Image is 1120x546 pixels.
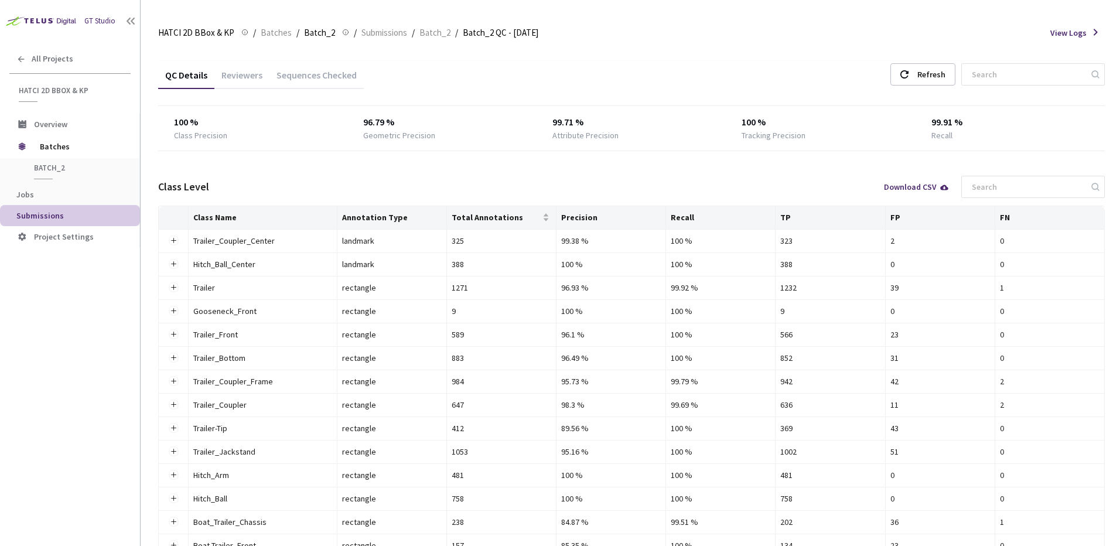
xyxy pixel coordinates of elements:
div: 325 [452,234,551,247]
a: Batch_2 [417,26,453,39]
div: 51 [890,445,990,458]
div: Trailer_Jackstand [193,445,322,458]
button: Expand row [169,447,178,456]
span: Batch_2 [304,26,335,40]
div: 96.79 % [363,115,521,129]
div: 99.38 % [561,234,661,247]
div: 0 [1000,305,1099,318]
button: Expand row [169,377,178,386]
div: Trailer_Coupler_Center [193,234,322,247]
div: 0 [1000,328,1099,341]
div: Trailer_Bottom [193,352,322,364]
div: 39 [890,281,990,294]
div: 96.93 % [561,281,661,294]
div: landmark [342,258,442,271]
div: 100 % [561,258,661,271]
div: 0 [1000,422,1099,435]
div: 0 [1000,469,1099,482]
span: Project Settings [34,231,94,242]
li: / [412,26,415,40]
li: / [296,26,299,40]
div: 36 [890,516,990,528]
div: 43 [890,422,990,435]
div: 566 [780,328,880,341]
div: rectangle [342,305,442,318]
div: 100 % [671,258,770,271]
span: Batch_2 QC - [DATE] [463,26,538,40]
div: 1 [1000,281,1099,294]
div: rectangle [342,398,442,411]
div: 481 [452,469,551,482]
div: 1271 [452,281,551,294]
button: Expand row [169,330,178,339]
div: 1002 [780,445,880,458]
div: 96.1 % [561,328,661,341]
div: Trailer_Coupler [193,398,322,411]
div: 589 [452,328,551,341]
div: 852 [780,352,880,364]
span: Batches [261,26,292,40]
div: 95.16 % [561,445,661,458]
div: 100 % [671,469,770,482]
div: 1 [1000,516,1099,528]
div: Download CSV [884,183,950,191]
span: Total Annotations [452,213,540,222]
div: 2 [1000,398,1099,411]
div: 0 [890,258,990,271]
div: Tracking Precision [742,129,805,141]
div: rectangle [342,469,442,482]
div: rectangle [342,352,442,364]
li: / [253,26,256,40]
a: Batches [258,26,294,39]
div: rectangle [342,492,442,505]
div: 99.71 % [552,115,710,129]
div: 942 [780,375,880,388]
div: 0 [890,305,990,318]
div: 100 % [671,492,770,505]
div: 1053 [452,445,551,458]
div: Hitch_Ball_Center [193,258,322,271]
input: Search [965,64,1090,85]
div: 100 % [742,115,899,129]
div: 481 [780,469,880,482]
div: 100 % [561,492,661,505]
span: HATCI 2D BBox & KP [158,26,234,40]
div: 323 [780,234,880,247]
span: Jobs [16,189,34,200]
button: Expand row [169,494,178,503]
div: Boat_Trailer_Chassis [193,516,322,528]
th: FP [886,206,995,230]
div: 758 [780,492,880,505]
button: Expand row [169,517,178,527]
th: TP [776,206,885,230]
div: 758 [452,492,551,505]
div: 99.69 % [671,398,770,411]
div: Gooseneck_Front [193,305,322,318]
div: rectangle [342,516,442,528]
button: Expand row [169,236,178,245]
button: Expand row [169,283,178,292]
div: Refresh [917,64,945,85]
div: 95.73 % [561,375,661,388]
div: rectangle [342,281,442,294]
div: 100 % [671,352,770,364]
button: Expand row [169,306,178,316]
div: 1232 [780,281,880,294]
button: Expand row [169,260,178,269]
div: 2 [890,234,990,247]
div: Geometric Precision [363,129,435,141]
div: 89.56 % [561,422,661,435]
input: Search [965,176,1090,197]
div: 100 % [671,422,770,435]
div: Class Precision [174,129,227,141]
th: Annotation Type [337,206,447,230]
div: rectangle [342,445,442,458]
div: 0 [1000,258,1099,271]
th: Total Annotations [447,206,556,230]
div: Recall [931,129,952,141]
div: 99.51 % [671,516,770,528]
div: 99.79 % [671,375,770,388]
div: 100 % [671,234,770,247]
span: Overview [34,119,67,129]
div: 0 [1000,234,1099,247]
